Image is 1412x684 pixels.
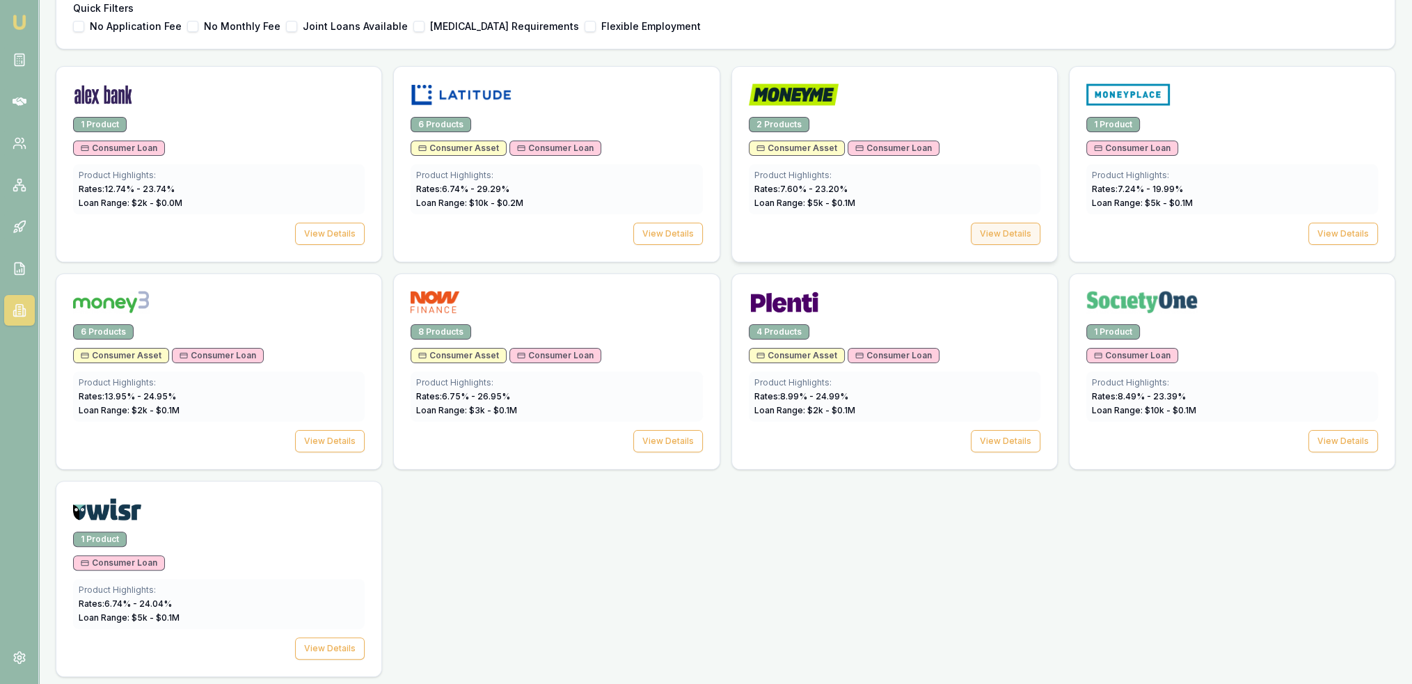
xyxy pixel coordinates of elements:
[79,612,180,623] span: Loan Range: $ 5 k - $ 0.1 M
[1069,66,1395,262] a: Money Place logo1 ProductConsumer LoanProduct Highlights:Rates:7.24% - 19.99%Loan Range: $5k - $0...
[1086,117,1140,132] div: 1 Product
[411,117,471,132] div: 6 Products
[749,83,839,106] img: Money Me logo
[56,66,382,262] a: Alex Bank logo1 ProductConsumer LoanProduct Highlights:Rates:12.74% - 23.74%Loan Range: $2k - $0....
[79,598,172,609] span: Rates: 6.74 % - 24.04 %
[73,291,149,313] img: Money3 logo
[73,324,134,340] div: 6 Products
[204,22,280,31] label: No Monthly Fee
[416,184,509,194] span: Rates: 6.74 % - 29.29 %
[295,430,365,452] button: View Details
[749,291,820,313] img: Plenti logo
[1092,391,1186,401] span: Rates: 8.49 % - 23.39 %
[303,22,408,31] label: Joint Loans Available
[1092,405,1196,415] span: Loan Range: $ 10 k - $ 0.1 M
[754,184,848,194] span: Rates: 7.60 % - 23.20 %
[79,391,176,401] span: Rates: 13.95 % - 24.95 %
[81,557,157,568] span: Consumer Loan
[73,498,141,520] img: WISR logo
[79,377,359,388] div: Product Highlights:
[416,170,697,181] div: Product Highlights:
[971,223,1040,245] button: View Details
[56,273,382,470] a: Money3 logo6 ProductsConsumer AssetConsumer LoanProduct Highlights:Rates:13.95% - 24.95%Loan Rang...
[79,170,359,181] div: Product Highlights:
[855,143,932,154] span: Consumer Loan
[754,377,1035,388] div: Product Highlights:
[749,117,809,132] div: 2 Products
[418,143,499,154] span: Consumer Asset
[754,170,1035,181] div: Product Highlights:
[411,324,471,340] div: 8 Products
[754,391,848,401] span: Rates: 8.99 % - 24.99 %
[517,350,594,361] span: Consumer Loan
[180,350,256,361] span: Consumer Loan
[601,22,701,31] label: Flexible Employment
[855,350,932,361] span: Consumer Loan
[749,324,809,340] div: 4 Products
[754,198,855,208] span: Loan Range: $ 5 k - $ 0.1 M
[1094,350,1171,361] span: Consumer Loan
[56,481,382,677] a: WISR logo1 ProductConsumer LoanProduct Highlights:Rates:6.74% - 24.04%Loan Range: $5k - $0.1MView...
[1092,184,1183,194] span: Rates: 7.24 % - 19.99 %
[430,22,579,31] label: [MEDICAL_DATA] Requirements
[90,22,182,31] label: No Application Fee
[295,637,365,660] button: View Details
[73,83,133,106] img: Alex Bank logo
[517,143,594,154] span: Consumer Loan
[971,430,1040,452] button: View Details
[416,405,517,415] span: Loan Range: $ 3 k - $ 0.1 M
[73,1,1378,15] h4: Quick Filters
[633,223,703,245] button: View Details
[1092,170,1372,181] div: Product Highlights:
[1308,223,1378,245] button: View Details
[416,391,510,401] span: Rates: 6.75 % - 26.95 %
[81,350,161,361] span: Consumer Asset
[411,291,459,313] img: NOW Finance logo
[731,66,1058,262] a: Money Me logo2 ProductsConsumer AssetConsumer LoanProduct Highlights:Rates:7.60% - 23.20%Loan Ran...
[1092,198,1193,208] span: Loan Range: $ 5 k - $ 0.1 M
[73,117,127,132] div: 1 Product
[1094,143,1171,154] span: Consumer Loan
[1308,430,1378,452] button: View Details
[79,198,182,208] span: Loan Range: $ 2 k - $ 0.0 M
[1086,291,1198,313] img: Society One logo
[11,14,28,31] img: emu-icon-u.png
[393,273,720,470] a: NOW Finance logo8 ProductsConsumer AssetConsumer LoanProduct Highlights:Rates:6.75% - 26.95%Loan ...
[754,405,855,415] span: Loan Range: $ 2 k - $ 0.1 M
[756,350,837,361] span: Consumer Asset
[393,66,720,262] a: Latitude logo6 ProductsConsumer AssetConsumer LoanProduct Highlights:Rates:6.74% - 29.29%Loan Ran...
[633,430,703,452] button: View Details
[79,584,359,596] div: Product Highlights:
[79,184,175,194] span: Rates: 12.74 % - 23.74 %
[295,223,365,245] button: View Details
[81,143,157,154] span: Consumer Loan
[1086,324,1140,340] div: 1 Product
[1069,273,1395,470] a: Society One logo1 ProductConsumer LoanProduct Highlights:Rates:8.49% - 23.39%Loan Range: $10k - $...
[416,198,523,208] span: Loan Range: $ 10 k - $ 0.2 M
[416,377,697,388] div: Product Highlights:
[79,405,180,415] span: Loan Range: $ 2 k - $ 0.1 M
[411,83,511,106] img: Latitude logo
[73,532,127,547] div: 1 Product
[1092,377,1372,388] div: Product Highlights:
[418,350,499,361] span: Consumer Asset
[731,273,1058,470] a: Plenti logo4 ProductsConsumer AssetConsumer LoanProduct Highlights:Rates:8.99% - 24.99%Loan Range...
[756,143,837,154] span: Consumer Asset
[1086,83,1170,106] img: Money Place logo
